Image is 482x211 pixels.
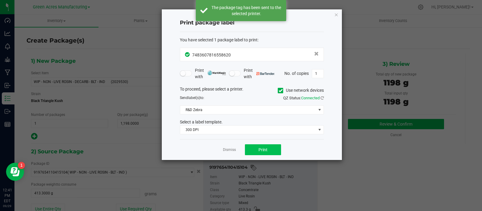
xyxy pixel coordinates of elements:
span: Print with [244,67,275,80]
span: Print [258,147,268,152]
div: To proceed, please select a printer. [175,86,328,95]
img: bartender.png [256,72,275,75]
div: The package tag has been sent to the selected printer. [211,5,282,17]
span: No. of copies [284,71,309,75]
span: 300 DPI [180,126,316,134]
span: Send to: [180,96,204,100]
span: label(s) [188,96,200,100]
span: In Sync [185,51,191,58]
span: R&D Zebra [180,106,316,114]
span: Connected [301,96,320,100]
div: : [180,37,324,43]
a: Dismiss [223,147,236,152]
button: Print [245,144,281,155]
span: QZ Status: [283,96,324,100]
span: You have selected 1 package label to print [180,37,258,42]
h4: Print package label [180,19,324,27]
label: Use network devices [278,87,324,94]
span: Print with [195,67,226,80]
iframe: Resource center unread badge [18,162,25,169]
img: mark_magic_cybra.png [208,71,226,75]
div: Select a label template. [175,119,328,125]
span: 7483607816558620 [192,53,231,57]
iframe: Resource center [6,163,24,181]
